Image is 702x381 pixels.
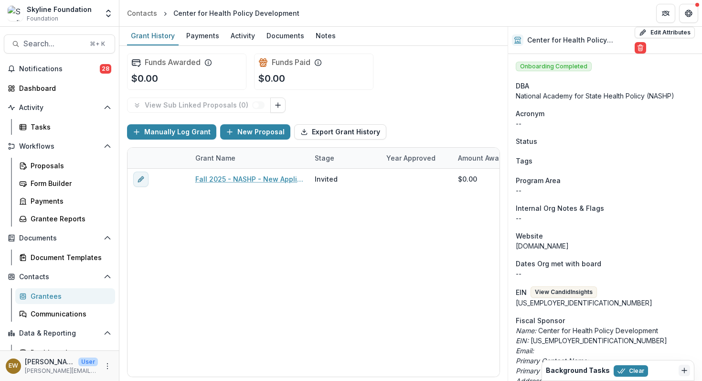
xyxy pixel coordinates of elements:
[4,80,115,96] a: Dashboard
[679,4,698,23] button: Get Help
[309,148,381,168] div: Stage
[516,62,592,71] span: Onboarding Completed
[25,357,74,367] p: [PERSON_NAME]
[123,6,303,20] nav: breadcrumb
[263,27,308,45] a: Documents
[452,153,520,163] div: Amount Awarded
[131,71,158,86] p: $0.00
[546,367,610,375] h2: Background Tasks
[635,42,646,54] button: Delete
[516,316,565,326] span: Fiscal Sponsor
[19,104,100,112] span: Activity
[220,124,290,140] button: New Proposal
[4,269,115,284] button: Open Contacts
[516,213,694,223] p: --
[516,367,586,375] i: Primary Contact Email:
[309,153,340,163] div: Stage
[516,231,543,241] span: Website
[516,269,694,279] p: --
[31,291,107,301] div: Grantees
[127,98,271,113] button: View Sub Linked Proposals (0)
[88,39,107,49] div: ⌘ + K
[15,250,115,265] a: Document Templates
[15,306,115,322] a: Communications
[531,286,597,298] button: View CandidInsights
[516,326,694,336] p: Center for Health Policy Development
[127,27,179,45] a: Grant History
[31,252,107,262] div: Document Templates
[516,109,544,119] span: Acronym
[9,363,18,369] div: Eddie Whitfield
[31,178,107,188] div: Form Builder
[100,64,111,74] span: 28
[516,242,569,250] a: [DOMAIN_NAME]
[452,148,524,168] div: Amount Awarded
[19,234,100,242] span: Documents
[516,259,601,269] span: Dates Org met with board
[31,196,107,206] div: Payments
[4,326,115,341] button: Open Data & Reporting
[656,4,675,23] button: Partners
[182,27,223,45] a: Payments
[258,71,285,86] p: $0.00
[145,101,252,109] p: View Sub Linked Proposals ( 0 )
[4,230,115,246] button: Open Documents
[516,203,604,213] span: Internal Org Notes & Flags
[679,365,690,376] button: Dismiss
[516,156,532,166] span: Tags
[27,14,58,23] span: Foundation
[312,29,340,43] div: Notes
[227,27,259,45] a: Activity
[31,122,107,132] div: Tasks
[381,148,452,168] div: Year approved
[312,27,340,45] a: Notes
[19,65,100,73] span: Notifications
[516,336,694,346] p: [US_EMPLOYER_IDENTIFICATION_NUMBER]
[263,29,308,43] div: Documents
[15,158,115,174] a: Proposals
[31,214,107,224] div: Grantee Reports
[516,185,694,196] p: --
[195,174,303,184] a: Fall 2025 - NASHP - New Application
[4,61,115,76] button: Notifications28
[635,27,695,38] button: Edit Attributes
[190,153,241,163] div: Grant Name
[516,298,694,308] div: [US_EMPLOYER_IDENTIFICATION_NUMBER]
[127,29,179,43] div: Grant History
[15,175,115,191] a: Form Builder
[15,193,115,209] a: Payments
[25,367,98,375] p: [PERSON_NAME][EMAIL_ADDRESS][DOMAIN_NAME]
[23,39,84,48] span: Search...
[19,273,100,281] span: Contacts
[227,29,259,43] div: Activity
[15,345,115,360] a: Dashboard
[27,4,92,14] div: Skyline Foundation
[4,139,115,154] button: Open Workflows
[272,58,310,67] h2: Funds Paid
[516,347,534,355] i: Email:
[31,309,107,319] div: Communications
[516,287,527,297] p: EIN
[614,365,648,377] button: Clear
[527,36,631,44] h2: Center for Health Policy Development
[31,161,107,171] div: Proposals
[127,124,216,140] button: Manually Log Grant
[102,360,113,372] button: More
[182,29,223,43] div: Payments
[145,58,201,67] h2: Funds Awarded
[294,124,386,140] button: Export Grant History
[516,337,529,345] i: EIN:
[19,329,100,337] span: Data & Reporting
[516,357,589,365] i: Primary Contact Name:
[516,119,694,129] p: --
[31,348,107,358] div: Dashboard
[516,81,529,91] span: DBA
[190,148,309,168] div: Grant Name
[270,98,286,113] button: Link Grants
[315,174,338,184] div: Invited
[516,175,561,185] span: Program Area
[127,8,157,18] div: Contacts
